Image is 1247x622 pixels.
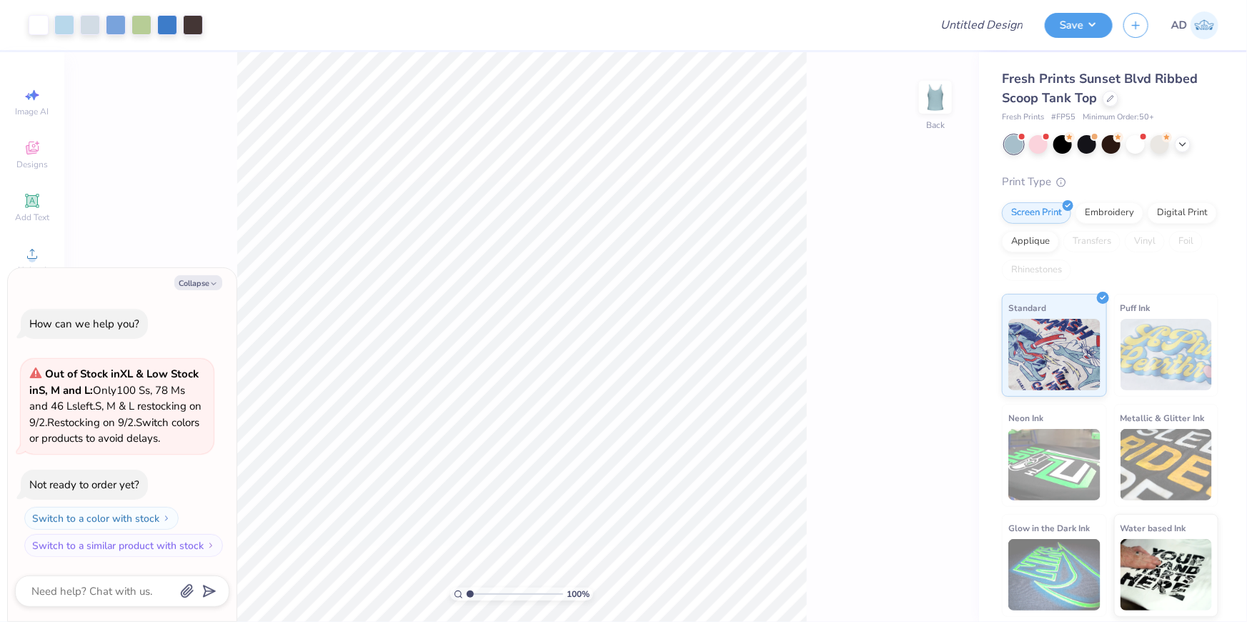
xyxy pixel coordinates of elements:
[1083,112,1154,124] span: Minimum Order: 50 +
[29,367,202,445] span: Only 100 Ss, 78 Ms and 46 Ls left. S, M & L restocking on 9/2. Restocking on 9/2. Switch colors o...
[1148,202,1217,224] div: Digital Print
[1002,231,1059,252] div: Applique
[1169,231,1203,252] div: Foil
[45,367,136,381] strong: Out of Stock in XL
[24,507,179,530] button: Switch to a color with stock
[29,478,139,492] div: Not ready to order yet?
[1008,300,1046,315] span: Standard
[1008,410,1043,425] span: Neon Ink
[1051,112,1075,124] span: # FP55
[18,265,46,276] span: Upload
[1121,410,1205,425] span: Metallic & Glitter Ink
[1008,520,1090,535] span: Glow in the Dark Ink
[1121,319,1213,390] img: Puff Ink
[1121,520,1186,535] span: Water based Ink
[1171,17,1187,34] span: AD
[162,514,171,523] img: Switch to a color with stock
[1045,13,1113,38] button: Save
[1002,174,1218,190] div: Print Type
[1008,319,1101,390] img: Standard
[1002,70,1198,107] span: Fresh Prints Sunset Blvd Ribbed Scoop Tank Top
[1125,231,1165,252] div: Vinyl
[1002,202,1071,224] div: Screen Print
[1191,11,1218,39] img: Aldro Dalugdog
[929,11,1034,39] input: Untitled Design
[24,534,223,557] button: Switch to a similar product with stock
[1121,300,1151,315] span: Puff Ink
[567,588,590,601] span: 100 %
[1121,539,1213,611] img: Water based Ink
[15,212,49,223] span: Add Text
[207,541,215,550] img: Switch to a similar product with stock
[1002,260,1071,281] div: Rhinestones
[1008,429,1101,500] img: Neon Ink
[1063,231,1121,252] div: Transfers
[174,275,222,290] button: Collapse
[16,106,49,117] span: Image AI
[1121,429,1213,500] img: Metallic & Glitter Ink
[1075,202,1143,224] div: Embroidery
[921,83,950,112] img: Back
[16,159,48,170] span: Designs
[1171,11,1218,39] a: AD
[29,317,139,331] div: How can we help you?
[29,367,199,398] strong: & Low Stock in S, M and L :
[926,119,945,132] div: Back
[1008,539,1101,611] img: Glow in the Dark Ink
[1002,112,1044,124] span: Fresh Prints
